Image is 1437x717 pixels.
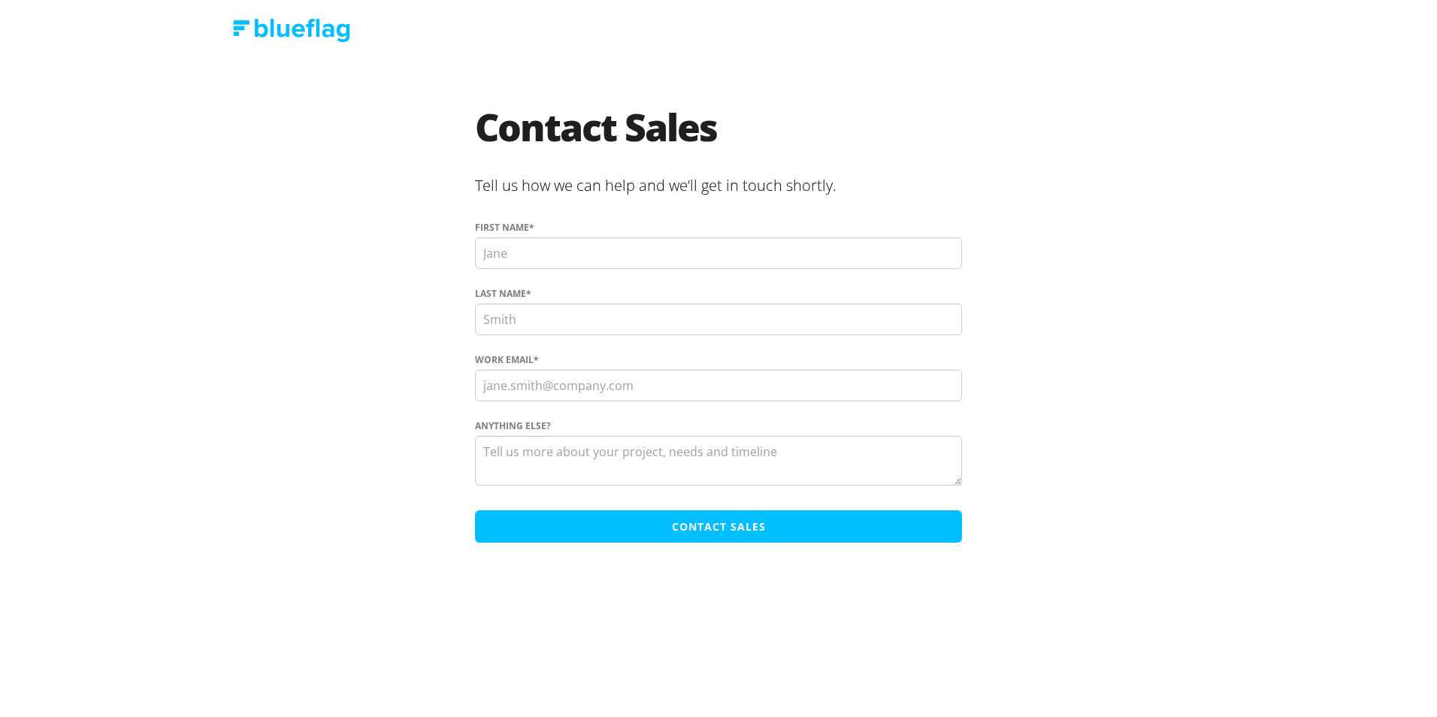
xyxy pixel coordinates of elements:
span: Anything else? [475,419,551,433]
input: Smith [475,304,962,335]
span: First name [475,221,529,234]
input: Contact Sales [475,510,962,543]
span: Last name [475,287,526,301]
h2: Tell us how we can help and we’ll get in touch shortly. [475,168,962,206]
span: Work Email [475,353,534,367]
input: jane.smith@company.com [475,370,962,401]
img: Blue Flag logo [233,19,350,42]
input: Jane [475,237,962,269]
h1: Contact Sales [475,108,962,168]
